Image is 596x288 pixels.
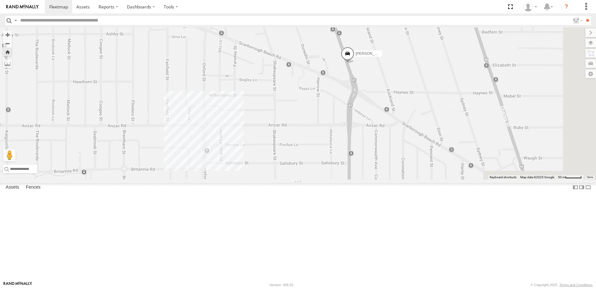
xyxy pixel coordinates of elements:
[356,51,420,56] span: [PERSON_NAME] (new)Tech 1IJX358
[570,16,584,25] label: Search Filter Options
[558,175,565,179] span: 50 m
[587,176,593,179] a: Terms
[23,183,44,192] label: Fences
[585,70,596,78] label: Map Settings
[572,183,579,192] label: Dock Summary Table to the Left
[531,283,593,287] div: © Copyright 2025 -
[3,282,32,288] a: Visit our Website
[3,31,12,39] button: Zoom in
[3,48,12,56] button: Zoom Home
[556,175,584,180] button: Map scale: 50 m per 49 pixels
[3,149,16,161] button: Drag Pegman onto the map to open Street View
[2,183,22,192] label: Assets
[585,183,591,192] label: Hide Summary Table
[490,175,517,180] button: Keyboard shortcuts
[6,5,39,9] img: rand-logo.svg
[3,59,12,68] label: Measure
[520,175,554,179] span: Map data ©2025 Google
[3,39,12,48] button: Zoom out
[521,2,539,12] div: Amy Rowlands
[560,283,593,287] a: Terms and Conditions
[561,2,571,12] i: ?
[579,183,585,192] label: Dock Summary Table to the Right
[270,283,293,287] div: Version: 305.03
[13,16,18,25] label: Search Query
